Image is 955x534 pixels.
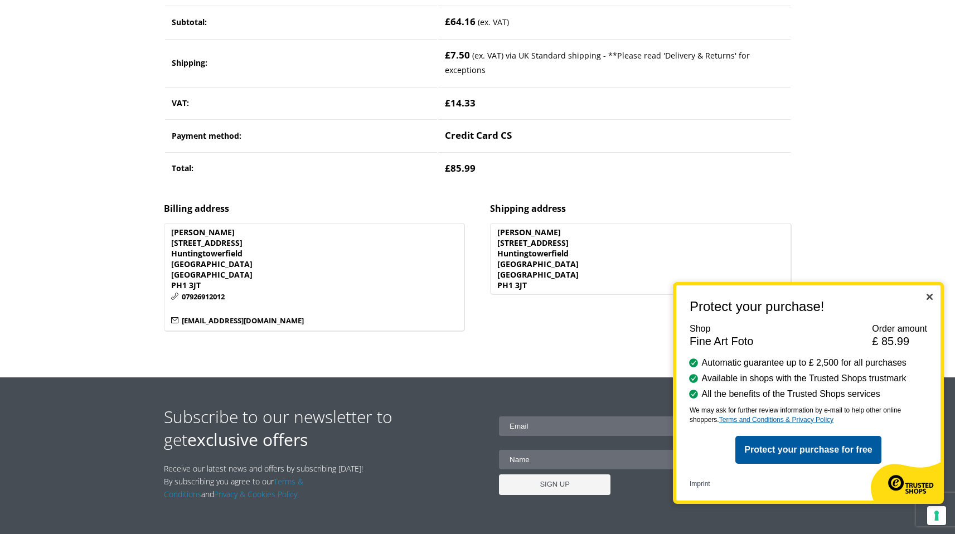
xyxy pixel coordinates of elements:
[445,162,476,174] span: 85.99
[872,322,927,336] div: Order amount
[702,373,928,389] li: Available in shops with the Trusted Shops trustmark
[702,389,928,399] li: All the benefits of the Trusted Shops services
[872,336,927,347] div: £ 85.99
[445,96,476,109] span: 14.33
[438,119,791,151] td: Credit Card CS
[171,314,457,327] p: [EMAIL_ADDRESS][DOMAIN_NAME]
[165,152,437,184] th: Total:
[676,299,932,314] h1: Protect your purchase!
[499,416,782,436] input: Email
[445,162,450,174] span: £
[165,87,437,119] th: VAT:
[164,462,369,501] p: Receive our latest news and offers by subscribing [DATE]! By subscribing you agree to our and
[927,506,946,525] button: Your consent preferences for tracking technologies
[702,358,906,367] span: Automatic guarantee up to £ 2,500 for all purchases
[164,202,465,215] h2: Billing address
[719,416,833,424] a: Terms and Conditions & Privacy Policy
[690,406,901,424] span: We may ask for further review information by e-mail to help other online shoppers.
[445,48,450,61] span: £
[445,50,750,76] small: via UK Standard shipping - **Please read 'Delivery & Returns' for exceptions
[165,39,437,86] th: Shipping:
[445,15,450,28] span: £
[888,475,934,494] img: Trusted Shops logo
[478,17,509,27] small: (ex. VAT)
[490,223,791,295] address: [PERSON_NAME] [STREET_ADDRESS] Huntingtowerfield [GEOGRAPHIC_DATA] [GEOGRAPHIC_DATA] PH1 3JT
[472,50,503,61] small: (ex. VAT)
[927,293,933,303] button: Close
[690,336,754,347] div: Fine Art Foto
[165,6,437,38] th: Subtotal:
[735,436,881,464] button: Protect your purchase for free
[688,357,699,368] img: Benefit
[214,489,299,499] a: Privacy & Cookies Policy.
[164,405,478,451] h2: Subscribe to our newsletter to get
[499,474,610,495] input: SIGN UP
[499,450,782,469] input: Name
[165,119,437,151] th: Payment method:
[445,15,476,28] span: 64.16
[445,96,450,109] span: £
[187,428,308,451] strong: exclusive offers
[490,202,791,215] h2: Shipping address
[688,389,699,400] img: Benefit
[164,223,465,332] address: [PERSON_NAME] [STREET_ADDRESS] Huntingtowerfield [GEOGRAPHIC_DATA] [GEOGRAPHIC_DATA] PH1 3JT
[690,480,710,488] a: Imprint
[171,290,457,303] p: 07926912012
[688,373,699,384] img: Benefit
[445,48,470,61] span: 7.50
[690,322,754,336] div: Shop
